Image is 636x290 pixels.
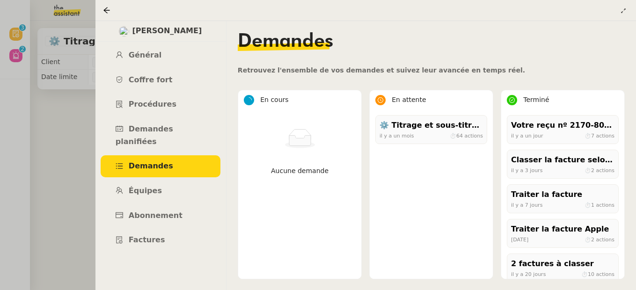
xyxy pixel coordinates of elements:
[591,202,594,208] span: 1
[596,167,614,173] span: actions
[511,223,614,236] div: Traiter la facture Apple
[511,236,528,242] span: [DATE]
[101,155,220,177] a: Demandes
[129,161,173,170] span: Demandes
[129,75,173,84] span: Coffre fort
[511,154,614,167] div: Classer la facture selon procédure
[238,66,525,74] span: Retrouvez l'ensemble de vos demandes et suivez leur avancée en temps réel.
[119,26,129,36] img: users%2FYQzvtHxFwHfgul3vMZmAPOQmiRm1%2Favatar%2Fbenjamin-delahaye_m.png
[511,258,614,270] div: 2 factures à classer
[450,132,483,138] span: ⏱
[380,132,414,138] span: il y a un mois
[585,202,614,208] span: ⏱
[132,25,202,37] span: [PERSON_NAME]
[101,118,220,152] a: Demandes planifiées
[581,271,614,277] span: ⏱
[101,94,220,116] a: Procédures
[238,32,333,51] span: Demandes
[511,271,546,277] span: il y a 20 jours
[101,44,220,66] a: Général
[585,236,614,242] span: ⏱
[456,132,463,138] span: 64
[380,119,483,132] div: ⚙️ Titrage et sous-titrage multilingue des vidéos
[101,205,220,227] a: Abonnement
[585,167,614,173] span: ⏱
[511,188,614,201] div: Traiter la facture
[101,180,220,202] a: Équipes
[511,167,542,173] span: il y a 3 jours
[591,132,594,138] span: 7
[511,119,614,132] div: Votre reçu nº 2170-8004 de The Assistant SAS
[511,132,543,138] span: il y a un jour
[464,132,483,138] span: actions
[523,96,549,103] span: Terminé
[129,186,162,195] span: Équipes
[129,211,183,220] span: Abonnement
[116,124,173,146] span: Demandes planifiées
[588,271,594,277] span: 10
[596,202,614,208] span: actions
[248,166,352,176] p: Aucune demande
[392,96,426,103] span: En attente
[129,51,161,59] span: Général
[596,132,614,138] span: actions
[260,96,288,103] span: En cours
[596,271,614,277] span: actions
[129,100,176,109] span: Procédures
[129,235,165,244] span: Factures
[591,236,594,242] span: 2
[585,132,614,138] span: ⏱
[511,202,542,208] span: il y a 7 jours
[596,236,614,242] span: actions
[101,69,220,91] a: Coffre fort
[591,167,594,173] span: 2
